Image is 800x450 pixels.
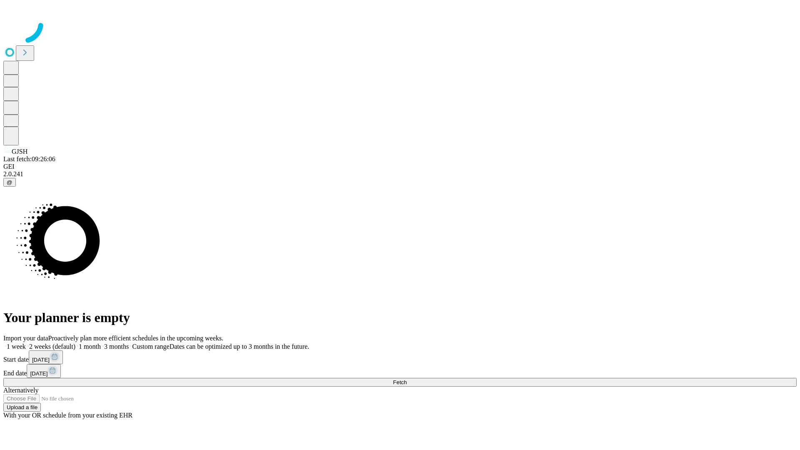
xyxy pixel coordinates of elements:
[48,335,223,342] span: Proactively plan more efficient schedules in the upcoming weeks.
[32,357,50,363] span: [DATE]
[3,178,16,187] button: @
[132,343,169,350] span: Custom range
[3,378,797,387] button: Fetch
[29,350,63,364] button: [DATE]
[12,148,27,155] span: GJSH
[104,343,129,350] span: 3 months
[3,350,797,364] div: Start date
[3,387,38,394] span: Alternatively
[3,412,132,419] span: With your OR schedule from your existing EHR
[29,343,75,350] span: 2 weeks (default)
[7,179,12,185] span: @
[170,343,309,350] span: Dates can be optimized up to 3 months in the future.
[393,379,407,385] span: Fetch
[3,335,48,342] span: Import your data
[3,170,797,178] div: 2.0.241
[3,163,797,170] div: GEI
[30,370,47,377] span: [DATE]
[3,155,55,162] span: Last fetch: 09:26:06
[79,343,101,350] span: 1 month
[3,403,41,412] button: Upload a file
[3,310,797,325] h1: Your planner is empty
[3,364,797,378] div: End date
[7,343,26,350] span: 1 week
[27,364,61,378] button: [DATE]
